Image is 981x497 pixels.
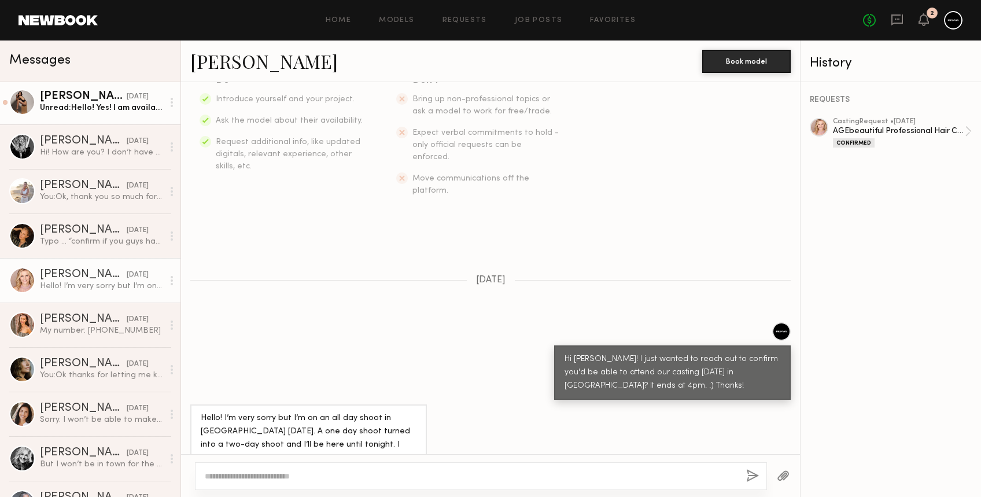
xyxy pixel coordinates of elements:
div: [PERSON_NAME] [40,224,127,236]
span: Introduce yourself and your project. [216,95,355,103]
div: [PERSON_NAME] [40,91,127,102]
div: Confirmed [833,138,875,148]
div: [DATE] [127,359,149,370]
div: [PERSON_NAME] [40,180,127,192]
a: Requests [442,17,487,24]
div: You: Ok thanks for letting me know! I will reach out if we open up another casting date. :) [40,370,163,381]
span: Bring up non-professional topics or ask a model to work for free/trade. [412,95,552,115]
div: [DATE] [127,136,149,147]
div: [DATE] [127,225,149,236]
span: Move communications off the platform. [412,175,529,194]
div: [DATE] [127,448,149,459]
div: [DATE] [127,270,149,281]
div: [PERSON_NAME] [40,447,127,459]
div: [PERSON_NAME] [40,403,127,414]
div: Hello! I’m very sorry but I’m on an all day shoot in [GEOGRAPHIC_DATA] [DATE]. A one day shoot tu... [201,412,416,478]
div: Sorry. I won’t be able to make it. Next time. Thank you! [40,414,163,425]
a: Book model [702,56,791,65]
div: [PERSON_NAME] [40,269,127,281]
span: Request additional info, like updated digitals, relevant experience, other skills, etc. [216,138,360,170]
div: My number: [PHONE_NUMBER] [40,325,163,336]
div: casting Request • [DATE] [833,118,965,126]
div: But I won’t be in town for the casting. Sorry [40,459,163,470]
div: 2 [930,10,934,17]
div: Hi [PERSON_NAME]! I just wanted to reach out to confirm you'd be able to attend our casting [DATE... [565,353,780,393]
span: [DATE] [476,275,506,285]
a: Job Posts [515,17,563,24]
div: [DATE] [127,314,149,325]
div: You: Ok, thank you so much for the reply! :) [40,192,163,203]
a: Favorites [590,17,636,24]
a: [PERSON_NAME] [190,49,338,73]
div: Unread: Hello! Yes! I am available for these dates :) [40,102,163,113]
div: History [810,57,972,70]
div: [PERSON_NAME] [40,314,127,325]
div: REQUESTS [810,96,972,104]
button: Book model [702,50,791,73]
div: Typo … “confirm if you guys have booked”. [40,236,163,247]
a: Models [379,17,414,24]
div: [DATE] [127,91,149,102]
div: [DATE] [127,181,149,192]
span: Expect verbal commitments to hold - only official requests can be enforced. [412,129,559,161]
span: Messages [9,54,71,67]
div: Hi! How are you? I don’t have any gray hair! I have natural blonde hair with highlights. I’m base... [40,147,163,158]
div: [PERSON_NAME] [40,135,127,147]
a: castingRequest •[DATE]AGEbeautiful Professional Hair Color Campaign Gray CoverageConfirmed [833,118,972,148]
span: Ask the model about their availability. [216,117,363,124]
div: AGEbeautiful Professional Hair Color Campaign Gray Coverage [833,126,965,137]
div: Hello! I’m very sorry but I’m on an all day shoot in [GEOGRAPHIC_DATA] [DATE]. A one day shoot tu... [40,281,163,292]
a: Home [326,17,352,24]
div: [PERSON_NAME] [40,358,127,370]
div: [DATE] [127,403,149,414]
